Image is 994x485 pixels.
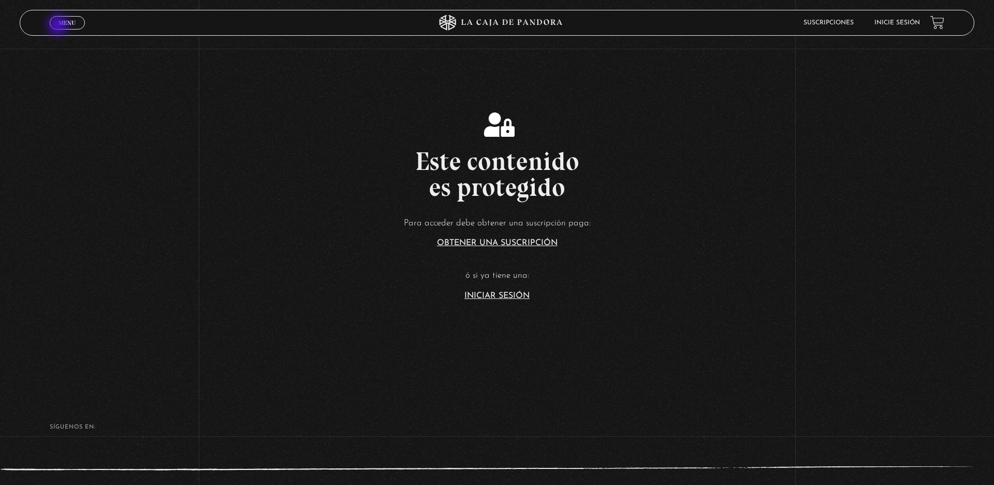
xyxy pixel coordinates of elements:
[59,20,76,26] span: Menu
[55,28,80,36] span: Cerrar
[464,292,530,300] a: Iniciar Sesión
[50,424,944,430] h4: SÍguenos en:
[874,20,920,26] a: Inicie sesión
[437,239,558,247] a: Obtener una suscripción
[930,16,944,30] a: View your shopping cart
[803,20,854,26] a: Suscripciones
